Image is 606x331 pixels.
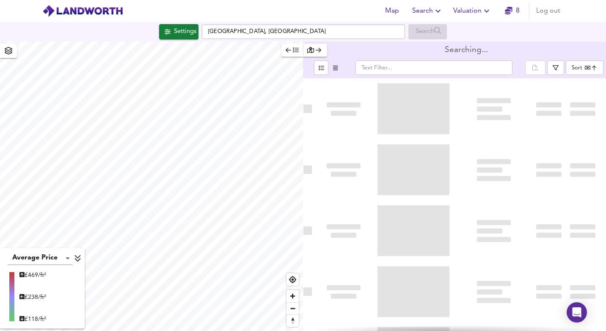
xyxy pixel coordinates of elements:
img: logo [42,5,123,17]
span: Valuation [453,5,492,17]
div: Run Your Search [408,24,447,39]
button: Settings [159,24,198,39]
button: Zoom out [286,302,299,314]
button: Search [409,3,446,19]
button: Zoom in [286,290,299,302]
span: Map [382,5,402,17]
div: Sort [566,61,603,75]
a: 8 [505,5,520,17]
div: Average Price [8,251,73,265]
div: Sort [572,64,582,72]
button: Map [378,3,405,19]
span: Log out [536,5,560,17]
div: £ 238/ft² [19,293,46,301]
span: Reset bearing to north [286,315,299,327]
div: Searching... [445,46,488,55]
span: Search [412,5,443,17]
button: Find my location [286,273,299,286]
div: Open Intercom Messenger [567,302,587,323]
button: Log out [533,3,564,19]
div: £ 118/ft² [19,315,46,323]
div: Settings [174,26,196,37]
div: Click to configure Search Settings [159,24,198,39]
div: split button [525,61,545,75]
button: 8 [499,3,526,19]
button: Reset bearing to north [286,314,299,327]
span: Zoom out [286,303,299,314]
div: £ 469/ft² [19,271,46,279]
button: Valuation [450,3,495,19]
input: Enter a location... [202,25,405,39]
input: Text Filter... [355,61,512,75]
